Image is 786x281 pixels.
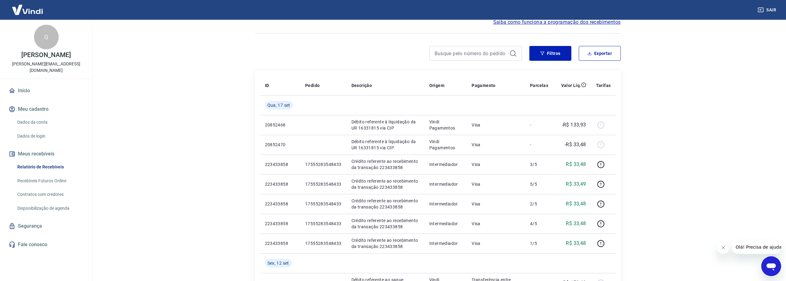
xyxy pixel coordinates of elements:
[429,201,462,207] p: Intermediador
[351,138,419,151] p: Débito referente à liquidação da UR 16331815 via CIP
[351,82,372,89] p: Descrição
[265,142,295,148] p: 20852470
[265,201,295,207] p: 223433858
[529,46,571,61] button: Filtros
[15,188,85,201] a: Contratos com credores
[472,82,496,89] p: Pagamento
[429,181,462,187] p: Intermediador
[761,256,781,276] iframe: Botão para abrir a janela de mensagens
[530,221,548,227] p: 4/5
[7,84,85,97] a: Início
[429,221,462,227] p: Intermediador
[530,240,548,246] p: 1/5
[265,181,295,187] p: 223433858
[7,102,85,116] button: Meu cadastro
[596,82,611,89] p: Tarifas
[565,141,586,148] p: -R$ 33,48
[7,147,85,161] button: Meus recebíveis
[579,46,621,61] button: Exportar
[756,4,779,16] button: Sair
[265,161,295,167] p: 223433858
[429,119,462,131] p: Vindi Pagamentos
[267,102,290,108] span: Qua, 17 set
[561,82,581,89] p: Valor Líq.
[7,219,85,233] a: Segurança
[265,221,295,227] p: 223433858
[566,161,586,168] p: R$ 33,48
[472,122,520,128] p: Visa
[15,130,85,143] a: Dados de login
[267,260,289,266] span: Sex, 12 set
[15,202,85,215] a: Disponibilização de agenda
[351,217,419,230] p: Crédito referente ao recebimento da transação 223433858
[717,242,729,254] iframe: Fechar mensagem
[429,82,444,89] p: Origem
[429,138,462,151] p: Vindi Pagamentos
[472,201,520,207] p: Visa
[4,4,52,9] span: Olá! Precisa de ajuda?
[429,161,462,167] p: Intermediador
[265,122,295,128] p: 20852468
[305,181,342,187] p: 17555283548433
[435,49,507,58] input: Busque pelo número do pedido
[566,180,586,188] p: R$ 33,49
[566,240,586,247] p: R$ 33,48
[530,181,548,187] p: 5/5
[21,52,71,58] p: [PERSON_NAME]
[15,175,85,187] a: Recebíveis Futuros Online
[530,161,548,167] p: 3/5
[305,82,320,89] p: Pedido
[5,61,87,74] p: [PERSON_NAME][EMAIL_ADDRESS][DOMAIN_NAME]
[351,119,419,131] p: Débito referente à liquidação da UR 16331815 via CIP
[732,240,781,254] iframe: Mensagem da empresa
[305,221,342,227] p: 17555283548433
[351,158,419,171] p: Crédito referente ao recebimento da transação 223433858
[34,25,59,49] div: G
[305,161,342,167] p: 17555283548433
[493,19,621,26] a: Saiba como funciona a programação dos recebimentos
[265,240,295,246] p: 223433858
[472,142,520,148] p: Visa
[15,161,85,173] a: Relatório de Recebíveis
[530,122,548,128] p: -
[566,200,586,208] p: R$ 33,48
[351,178,419,190] p: Crédito referente ao recebimento da transação 223433858
[472,240,520,246] p: Visa
[562,121,586,129] p: -R$ 133,93
[472,181,520,187] p: Visa
[472,221,520,227] p: Visa
[429,240,462,246] p: Intermediador
[15,116,85,129] a: Dados da conta
[566,220,586,227] p: R$ 33,48
[530,201,548,207] p: 2/5
[305,201,342,207] p: 17555283548433
[530,142,548,148] p: -
[351,237,419,250] p: Crédito referente ao recebimento da transação 223433858
[530,82,548,89] p: Parcelas
[305,240,342,246] p: 17555283548433
[7,238,85,251] a: Fale conosco
[472,161,520,167] p: Visa
[265,82,269,89] p: ID
[7,0,48,19] img: Vindi
[351,198,419,210] p: Crédito referente ao recebimento da transação 223433858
